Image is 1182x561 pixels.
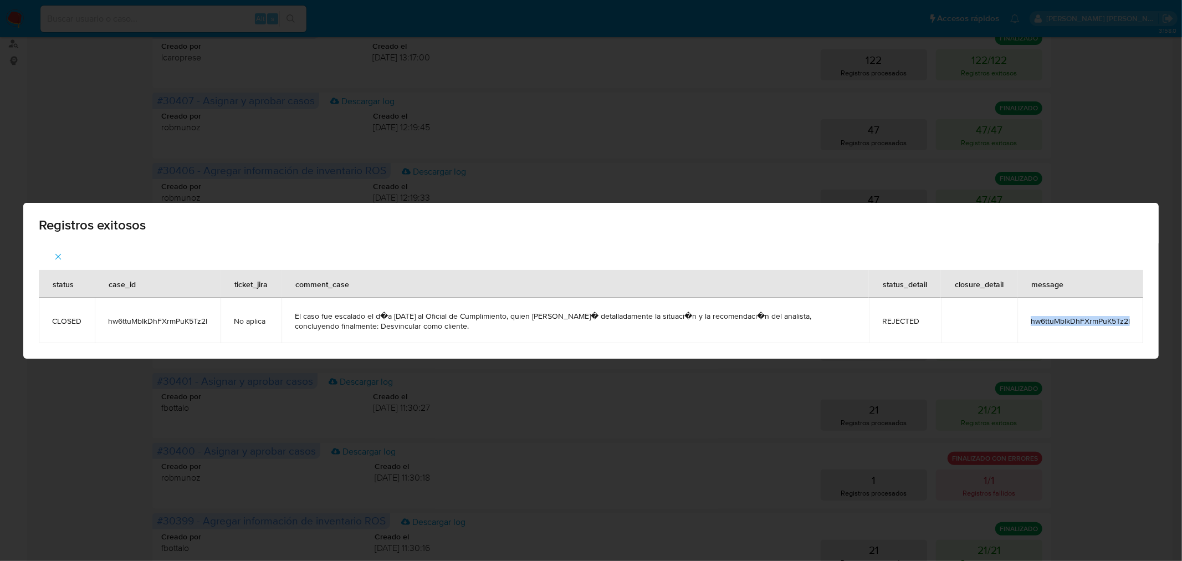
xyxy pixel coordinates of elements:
[295,311,856,331] span: El caso fue escalado el d�a [DATE] al Oficial de Cumplimiento, quien [PERSON_NAME]� detalladament...
[1031,316,1130,326] span: hw6ttuMbIkDhFXrmPuK5Tz2l
[52,316,81,326] span: CLOSED
[95,271,149,297] div: case_id
[882,316,928,326] span: REJECTED
[282,271,362,297] div: comment_case
[221,271,281,297] div: ticket_jira
[869,271,940,297] div: status_detail
[941,271,1017,297] div: closure_detail
[39,271,87,297] div: status
[108,316,207,326] span: hw6ttuMbIkDhFXrmPuK5Tz2l
[39,218,1143,232] span: Registros exitosos
[234,316,268,326] span: No aplica
[1018,271,1077,297] div: message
